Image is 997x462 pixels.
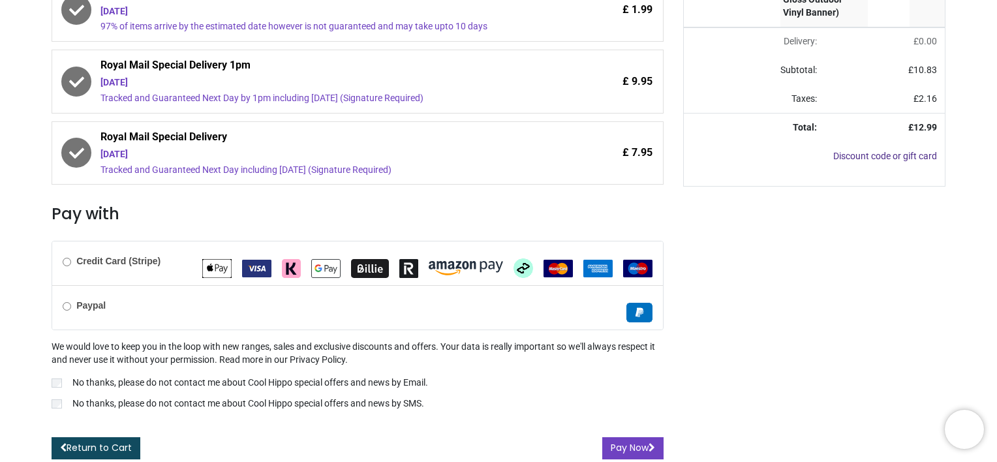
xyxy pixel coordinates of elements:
button: Pay Now [602,437,664,459]
td: Taxes: [684,85,825,114]
div: We would love to keep you in the loop with new ranges, sales and exclusive discounts and offers. ... [52,341,664,412]
div: [DATE] [100,148,542,161]
p: No thanks, please do not contact me about Cool Hippo special offers and news by SMS. [72,397,424,410]
div: [DATE] [100,5,542,18]
span: VISA [242,262,271,273]
span: £ [908,65,937,75]
span: 12.99 [913,122,937,132]
img: Klarna [282,259,301,278]
img: Afterpay Clearpay [514,258,533,278]
img: Maestro [623,260,652,277]
span: Royal Mail Special Delivery 1pm [100,58,542,76]
input: No thanks, please do not contact me about Cool Hippo special offers and news by Email. [52,378,62,388]
b: Paypal [76,300,106,311]
img: Apple Pay [202,259,232,278]
img: Google Pay [311,259,341,278]
span: £ 9.95 [622,74,652,89]
div: Tracked and Guaranteed Next Day including [DATE] (Signature Required) [100,164,542,177]
span: Amazon Pay [429,262,503,273]
input: Paypal [63,302,71,311]
span: Maestro [623,262,652,273]
span: £ 7.95 [622,146,652,160]
iframe: Brevo live chat [945,410,984,449]
img: Revolut Pay [399,259,418,278]
td: Delivery will be updated after choosing a new delivery method [684,27,825,56]
img: VISA [242,260,271,277]
span: Royal Mail Special Delivery [100,130,542,148]
span: £ [913,36,937,46]
div: [DATE] [100,76,542,89]
img: Paypal [626,303,652,322]
span: Apple Pay [202,262,232,273]
b: Credit Card (Stripe) [76,256,161,266]
a: Return to Cart [52,437,140,459]
a: Discount code or gift card [833,151,937,161]
span: £ 1.99 [622,3,652,17]
input: Credit Card (Stripe) [63,258,71,266]
div: 97% of items arrive by the estimated date however is not guaranteed and may take upto 10 days [100,20,542,33]
span: Google Pay [311,262,341,273]
span: Klarna [282,262,301,273]
span: 2.16 [919,93,937,104]
img: Billie [351,259,389,278]
div: Tracked and Guaranteed Next Day by 1pm including [DATE] (Signature Required) [100,92,542,105]
span: Billie [351,262,389,273]
img: MasterCard [544,260,573,277]
span: American Express [583,262,613,273]
h3: Pay with [52,203,664,225]
img: Amazon Pay [429,261,503,275]
span: Revolut Pay [399,262,418,273]
span: 10.83 [913,65,937,75]
input: No thanks, please do not contact me about Cool Hippo special offers and news by SMS. [52,399,62,408]
p: No thanks, please do not contact me about Cool Hippo special offers and news by Email. [72,377,428,390]
strong: £ [908,122,937,132]
strong: Total: [793,122,817,132]
td: Subtotal: [684,56,825,85]
span: 0.00 [919,36,937,46]
span: £ [913,93,937,104]
span: Afterpay Clearpay [514,262,533,273]
span: Paypal [626,307,652,317]
span: MasterCard [544,262,573,273]
img: American Express [583,260,613,277]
